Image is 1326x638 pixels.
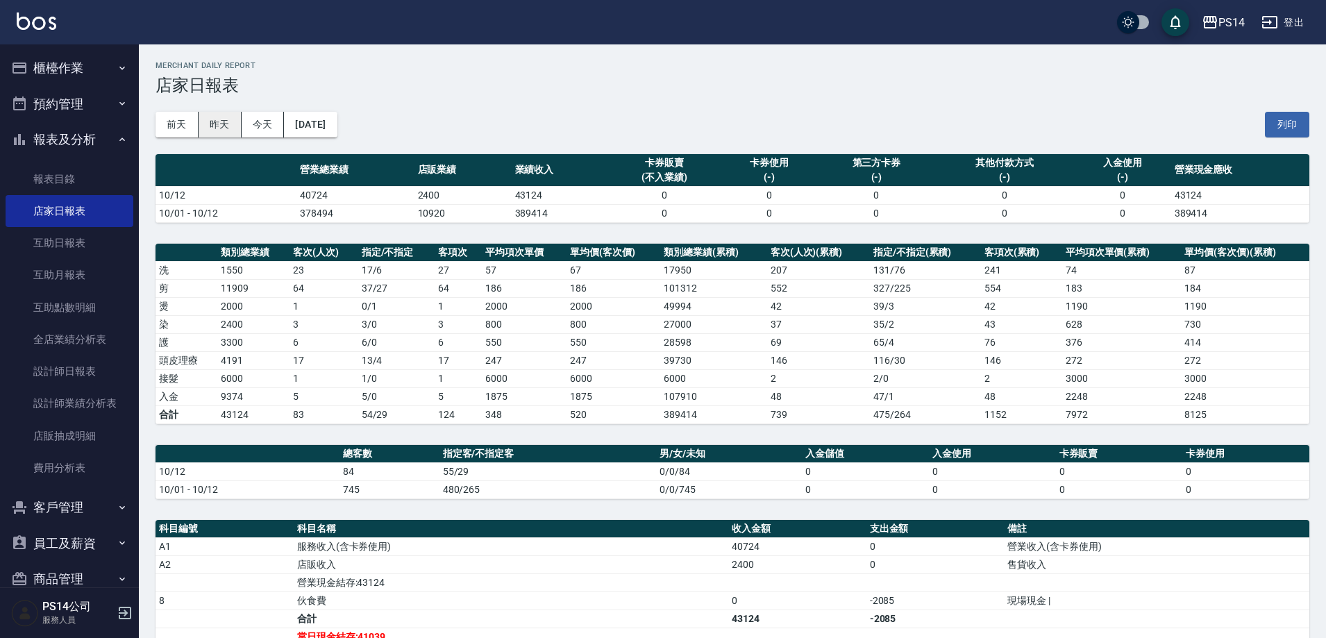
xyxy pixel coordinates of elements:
td: 64 [289,279,358,297]
button: 報表及分析 [6,121,133,158]
div: 其他付款方式 [939,156,1070,170]
td: 剪 [156,279,217,297]
div: PS14 [1218,14,1245,31]
td: 0 [1074,204,1171,222]
td: 739 [767,405,870,423]
td: 65 / 4 [870,333,981,351]
td: 378494 [296,204,414,222]
td: 0 [929,480,1056,498]
td: 552 [767,279,870,297]
th: 卡券販賣 [1056,445,1183,463]
td: 2 [767,369,870,387]
td: 燙 [156,297,217,315]
td: 頭皮理療 [156,351,217,369]
th: 科目名稱 [294,520,728,538]
td: 17950 [660,261,766,279]
td: 0 / 1 [358,297,435,315]
td: 現場現金 | [1004,591,1309,610]
td: 414 [1181,333,1309,351]
th: 入金儲值 [802,445,929,463]
a: 互助日報表 [6,227,133,259]
th: 指定客/不指定客 [439,445,657,463]
td: 0 [609,204,721,222]
th: 男/女/未知 [656,445,802,463]
td: 11909 [217,279,289,297]
td: 6000 [660,369,766,387]
td: 0 [1056,480,1183,498]
td: 0 [728,591,866,610]
button: 客戶管理 [6,489,133,526]
td: 接髮 [156,369,217,387]
td: A1 [156,537,294,555]
div: 入金使用 [1077,156,1168,170]
button: 今天 [242,112,285,137]
a: 全店業績分析表 [6,324,133,355]
td: 0 [818,204,936,222]
td: 1875 [567,387,660,405]
td: 43124 [728,610,866,628]
button: save [1161,8,1189,36]
td: 店販收入 [294,555,728,573]
th: 客次(人次)(累積) [767,244,870,262]
td: 84 [339,462,439,480]
td: 42 [981,297,1062,315]
td: 10/12 [156,186,296,204]
button: 前天 [156,112,199,137]
td: 23 [289,261,358,279]
td: 2248 [1062,387,1182,405]
th: 平均項次單價 [482,244,567,262]
td: 186 [482,279,567,297]
th: 營業總業績 [296,154,414,187]
td: 5 [435,387,482,405]
td: 55/29 [439,462,657,480]
td: 9374 [217,387,289,405]
td: 146 [981,351,1062,369]
td: 3000 [1062,369,1182,387]
h3: 店家日報表 [156,76,1309,95]
td: 3 / 0 [358,315,435,333]
a: 店家日報表 [6,195,133,227]
th: 卡券使用 [1182,445,1309,463]
td: 0 [818,186,936,204]
td: 1 [435,369,482,387]
td: -2085 [866,591,1005,610]
td: 327 / 225 [870,279,981,297]
td: 800 [482,315,567,333]
td: 8125 [1181,405,1309,423]
td: 74 [1062,261,1182,279]
td: 554 [981,279,1062,297]
td: 43124 [512,186,609,204]
td: 服務收入(含卡券使用) [294,537,728,555]
p: 服務人員 [42,614,113,626]
td: 64 [435,279,482,297]
td: 洗 [156,261,217,279]
td: 10/01 - 10/12 [156,204,296,222]
td: 124 [435,405,482,423]
div: 卡券使用 [724,156,814,170]
button: 登出 [1256,10,1309,35]
td: 1 / 0 [358,369,435,387]
td: 5 [289,387,358,405]
td: 染 [156,315,217,333]
td: 69 [767,333,870,351]
td: 17 / 6 [358,261,435,279]
td: 107910 [660,387,766,405]
td: 48 [981,387,1062,405]
td: 3000 [1181,369,1309,387]
td: 營業收入(含卡券使用) [1004,537,1309,555]
td: 0 [1074,186,1171,204]
td: 0 [721,186,818,204]
th: 店販業績 [414,154,512,187]
th: 營業現金應收 [1171,154,1309,187]
img: Person [11,599,39,627]
td: 54/29 [358,405,435,423]
td: 49994 [660,297,766,315]
div: (-) [1077,170,1168,185]
td: 1190 [1181,297,1309,315]
button: 商品管理 [6,561,133,597]
img: Logo [17,12,56,30]
td: 1190 [1062,297,1182,315]
a: 互助點數明細 [6,292,133,324]
th: 業績收入 [512,154,609,187]
td: 0 [802,462,929,480]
